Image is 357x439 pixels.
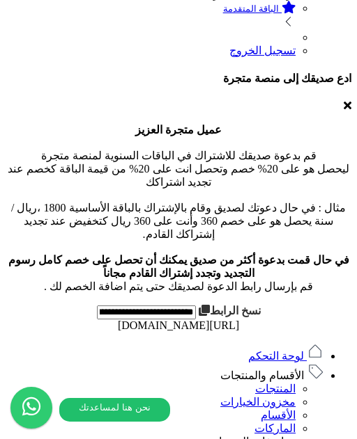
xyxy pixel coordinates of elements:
[255,422,296,434] a: الماركات
[196,305,261,317] label: نسخ الرابط
[261,409,296,421] a: الأقسام
[248,350,304,362] span: لوحة التحكم
[220,396,296,408] a: مخزون الخيارات
[6,1,296,31] a: الباقة المتقدمة
[6,123,351,293] p: قم بدعوة صديقك للاشتراك في الباقات السنوية لمنصة متجرة ليحصل هو على 20% خصم وتحصل انت على 20% من ...
[6,319,351,332] div: [URL][DOMAIN_NAME]
[248,350,324,362] a: لوحة التحكم
[6,72,351,85] h4: ادع صديقك إلى منصة متجرة
[220,369,304,381] span: الأقسام والمنتجات
[229,45,296,56] a: تسجيل الخروج
[223,3,279,14] small: الباقة المتقدمة
[255,383,296,394] a: المنتجات
[8,254,349,279] b: في حال قمت بدعوة أكثر من صديق يمكنك أن تحصل على خصم كامل رسوم التجديد وتجدد إشتراك القادم مجاناً
[135,124,222,136] b: عميل متجرة العزيز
